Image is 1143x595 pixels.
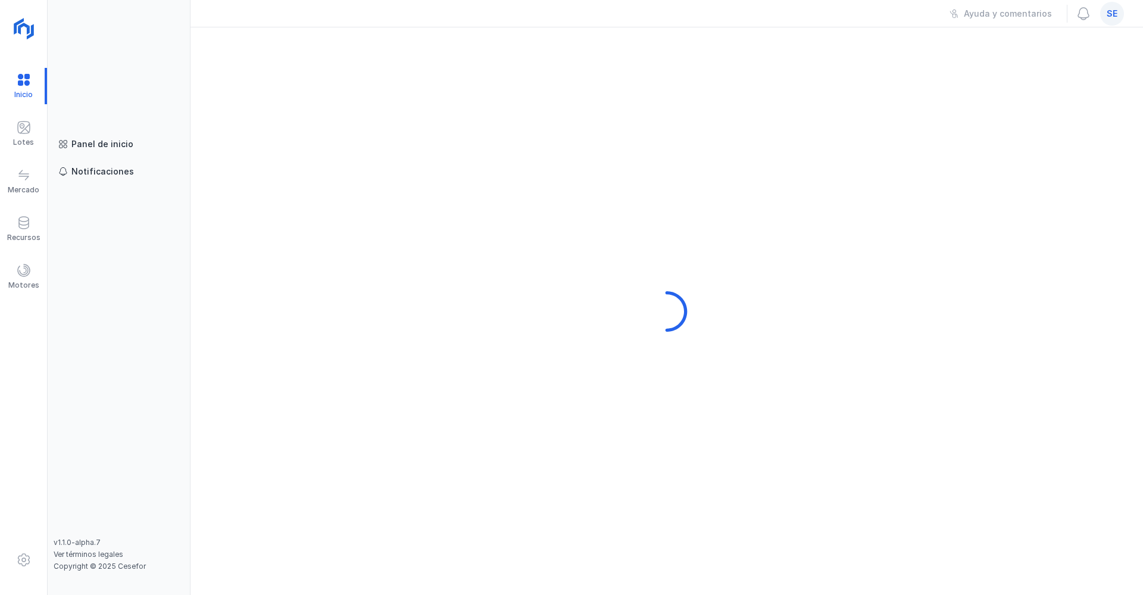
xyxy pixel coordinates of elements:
div: v1.1.0-alpha.7 [54,538,184,547]
div: Motores [8,281,39,290]
a: Notificaciones [54,161,184,182]
div: Panel de inicio [71,138,133,150]
div: Ayuda y comentarios [964,8,1052,20]
span: se [1107,8,1117,20]
div: Mercado [8,185,39,195]
a: Ver términos legales [54,550,123,559]
button: Ayuda y comentarios [942,4,1060,24]
div: Lotes [13,138,34,147]
img: logoRight.svg [9,14,39,43]
div: Recursos [7,233,40,242]
a: Panel de inicio [54,133,184,155]
div: Copyright © 2025 Cesefor [54,562,184,571]
div: Notificaciones [71,166,134,177]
